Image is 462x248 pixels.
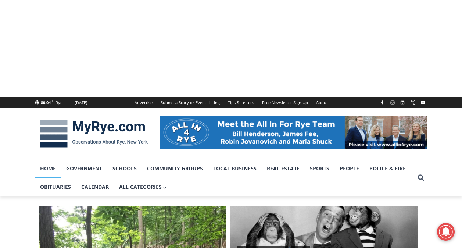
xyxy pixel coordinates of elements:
a: YouTube [419,98,427,107]
nav: Primary Navigation [35,159,414,196]
a: Tips & Letters [224,97,258,108]
a: About [312,97,332,108]
a: All Categories [114,178,172,196]
a: Schools [107,159,142,178]
img: MyRye.com [35,114,153,153]
a: Home [35,159,61,178]
span: 80.04 [41,100,51,105]
a: Submit a Story or Event Listing [157,97,224,108]
a: Advertise [130,97,157,108]
a: Sports [305,159,334,178]
a: X [408,98,417,107]
img: All in for Rye [160,116,427,149]
a: Calendar [76,178,114,196]
a: People [334,159,364,178]
a: Facebook [378,98,387,107]
a: Instagram [388,98,397,107]
a: Obituaries [35,178,76,196]
nav: Secondary Navigation [130,97,332,108]
span: All Categories [119,183,167,191]
a: Local Business [208,159,262,178]
span: F [52,99,53,103]
a: Police & Fire [364,159,411,178]
a: Government [61,159,107,178]
a: Linkedin [398,98,407,107]
div: [DATE] [75,99,87,106]
a: Community Groups [142,159,208,178]
a: Free Newsletter Sign Up [258,97,312,108]
div: Rye [55,99,62,106]
a: Real Estate [262,159,305,178]
button: View Search Form [414,171,427,184]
